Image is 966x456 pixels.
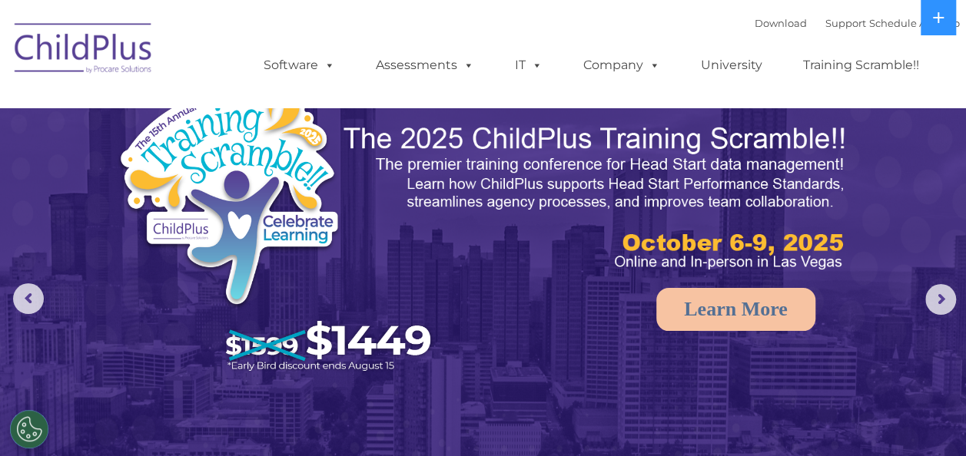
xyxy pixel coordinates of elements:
a: Download [755,17,807,29]
a: Training Scramble!! [788,50,934,81]
img: ChildPlus by Procare Solutions [7,12,161,89]
a: Learn More [656,288,815,331]
font: | [755,17,960,29]
button: Cookies Settings [10,410,48,448]
a: University [685,50,778,81]
a: Company [568,50,676,81]
a: Support [825,17,866,29]
a: Schedule A Demo [869,17,960,29]
span: Last name [214,101,261,113]
a: Software [248,50,350,81]
span: Phone number [214,164,279,176]
a: IT [500,50,558,81]
a: Assessments [360,50,490,81]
